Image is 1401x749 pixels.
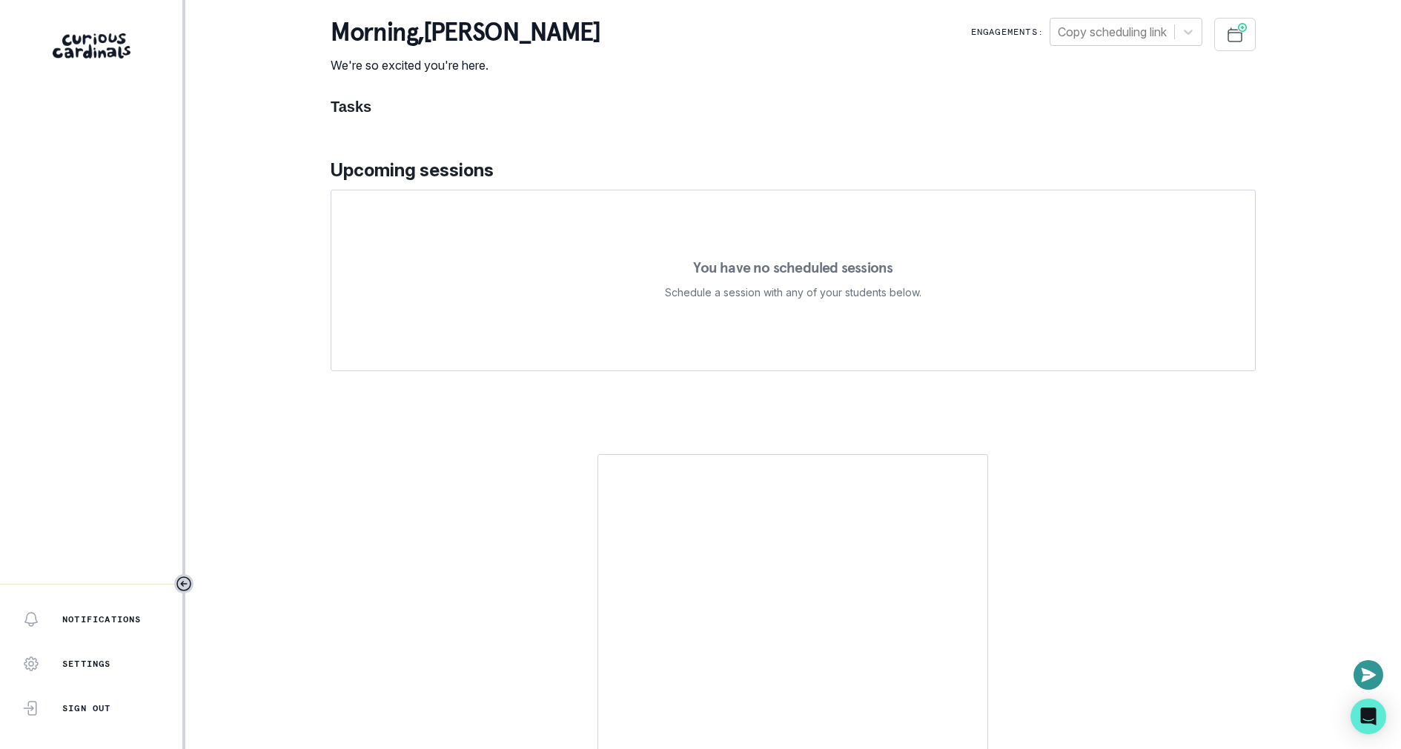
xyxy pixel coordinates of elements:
div: Open Intercom Messenger [1351,699,1386,734]
p: morning , [PERSON_NAME] [331,18,600,47]
p: Schedule a session with any of your students below. [665,284,921,302]
p: Upcoming sessions [331,157,1256,184]
p: Sign Out [62,702,111,714]
p: We're so excited you're here. [331,56,600,74]
button: Schedule Sessions [1214,18,1256,51]
img: Curious Cardinals Logo [53,33,130,59]
p: Engagements: [971,26,1044,38]
h1: Tasks [331,98,1256,116]
p: You have no scheduled sessions [693,260,892,275]
button: Toggle sidebar [174,574,193,593]
p: Notifications [62,613,142,625]
button: Open or close messaging widget [1354,660,1383,690]
p: Settings [62,658,111,670]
